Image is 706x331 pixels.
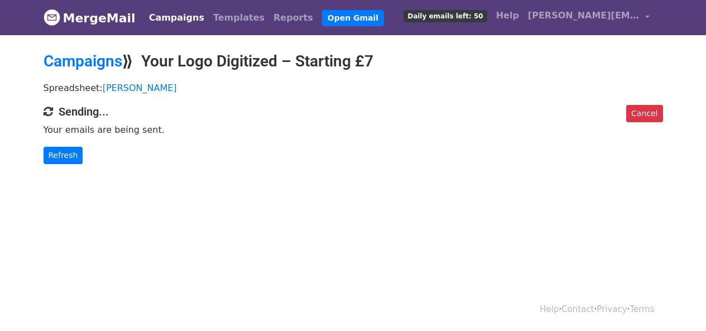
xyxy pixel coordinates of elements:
a: Open Gmail [322,10,384,26]
a: [PERSON_NAME] [103,83,177,93]
a: Contact [561,304,594,314]
a: MergeMail [44,6,136,30]
a: Campaigns [44,52,122,70]
a: Cancel [626,105,662,122]
a: Terms [630,304,654,314]
a: Reports [269,7,318,29]
a: Daily emails left: 50 [399,4,491,27]
a: [PERSON_NAME][EMAIL_ADDRESS][DOMAIN_NAME] [524,4,654,31]
a: Templates [209,7,269,29]
h2: ⟫ Your Logo Digitized – Starting £7 [44,52,663,71]
span: Daily emails left: 50 [404,10,487,22]
p: Your emails are being sent. [44,124,663,136]
a: Privacy [597,304,627,314]
a: Campaigns [145,7,209,29]
a: Help [492,4,524,27]
h4: Sending... [44,105,663,118]
a: Help [540,304,559,314]
img: MergeMail logo [44,9,60,26]
a: Refresh [44,147,83,164]
p: Spreadsheet: [44,82,663,94]
span: [PERSON_NAME][EMAIL_ADDRESS][DOMAIN_NAME] [528,9,640,22]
